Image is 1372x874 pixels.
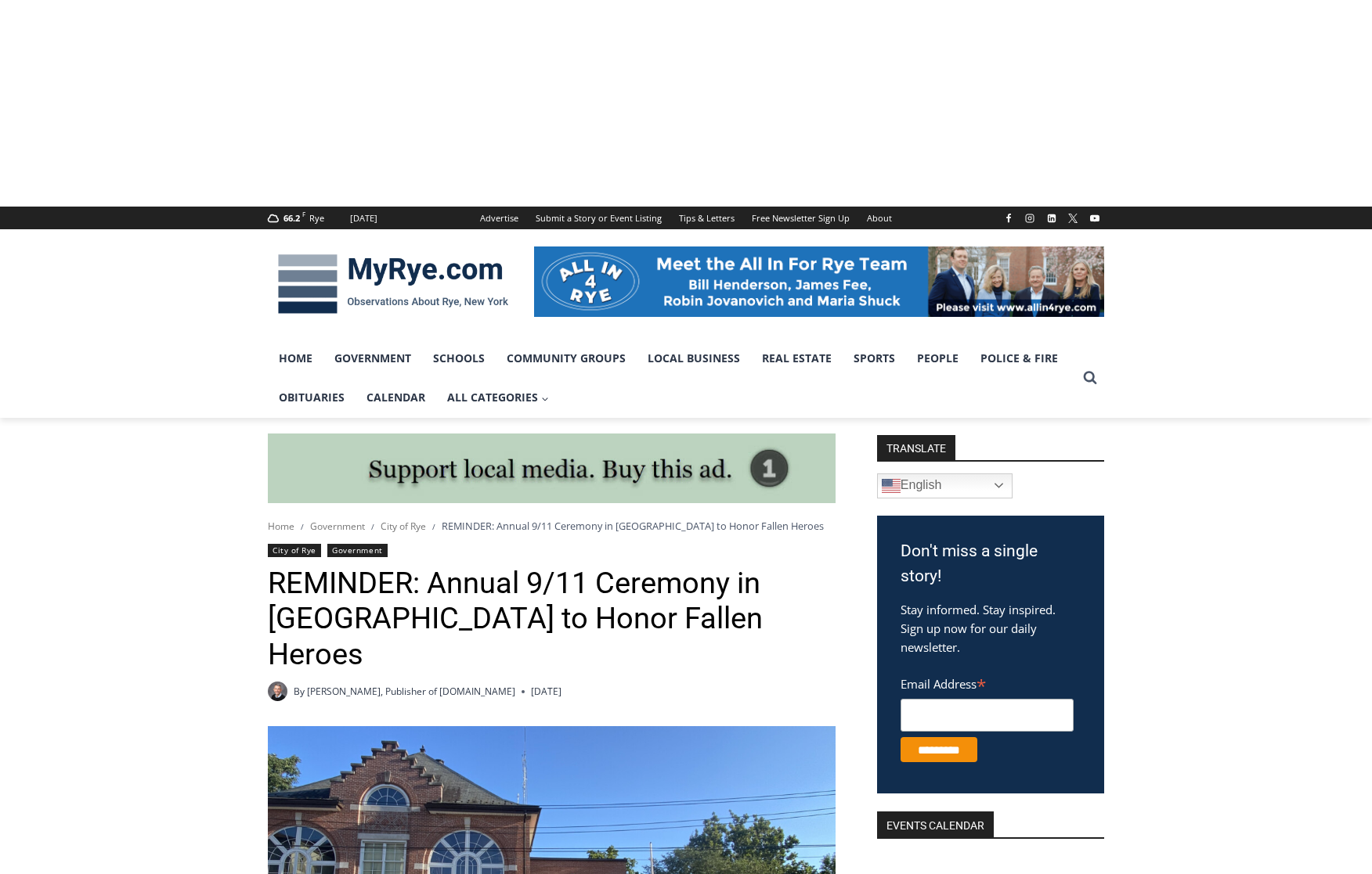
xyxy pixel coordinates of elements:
a: Instagram [1020,209,1039,228]
img: en [882,477,901,495]
a: Submit a Story or Event Listing [527,207,670,229]
h2: Events Calendar [877,811,994,838]
span: 66.2 [283,212,300,224]
h3: Don't miss a single story! [901,539,1081,588]
a: Community Groups [496,339,637,378]
a: Calendar [356,378,436,417]
img: All in for Rye [534,246,1104,317]
span: F [302,210,305,218]
nav: Breadcrumbs [268,518,836,534]
a: Schools [422,339,496,378]
img: support local media, buy this ad [268,433,836,504]
a: Tips & Letters [670,207,743,229]
a: Advertise [471,207,527,229]
nav: Primary Navigation [268,339,1076,418]
a: Government [327,544,387,557]
a: City of Rye [381,520,426,533]
span: / [371,521,374,532]
span: / [432,521,435,532]
a: All Categories [436,378,560,417]
span: REMINDER: Annual 9/11 Ceremony in [GEOGRAPHIC_DATA] to Honor Fallen Heroes [442,519,824,533]
a: Local Business [637,339,751,378]
a: Facebook [999,209,1018,228]
a: Real Estate [751,339,843,378]
a: YouTube [1085,209,1104,228]
nav: Secondary Navigation [471,207,901,229]
a: Linkedin [1042,209,1061,228]
a: Government [310,520,365,533]
a: [PERSON_NAME], Publisher of [DOMAIN_NAME] [307,685,515,698]
a: X [1063,209,1082,228]
strong: TRANSLATE [877,435,955,460]
button: View Search Form [1076,364,1104,392]
div: [DATE] [350,211,377,225]
a: People [906,339,969,378]
time: [DATE] [531,684,561,699]
a: English [877,473,1013,498]
h1: REMINDER: Annual 9/11 Ceremony in [GEOGRAPHIC_DATA] to Honor Fallen Heroes [268,566,836,673]
a: Home [268,520,294,533]
span: All Categories [447,389,549,406]
a: Sports [843,339,906,378]
a: Police & Fire [969,339,1069,378]
div: Rye [309,211,324,225]
p: Stay informed. Stay inspired. Sign up now for our daily newsletter. [901,600,1081,656]
img: MyRye.com [268,243,518,325]
a: Home [268,339,323,378]
a: Obituaries [268,378,356,417]
a: About [858,207,901,229]
span: By [294,684,305,699]
a: Government [323,339,422,378]
a: Free Newsletter Sign Up [743,207,858,229]
a: City of Rye [268,544,321,557]
label: Email Address [901,668,1074,696]
span: / [301,521,304,532]
a: Author image [268,682,287,701]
